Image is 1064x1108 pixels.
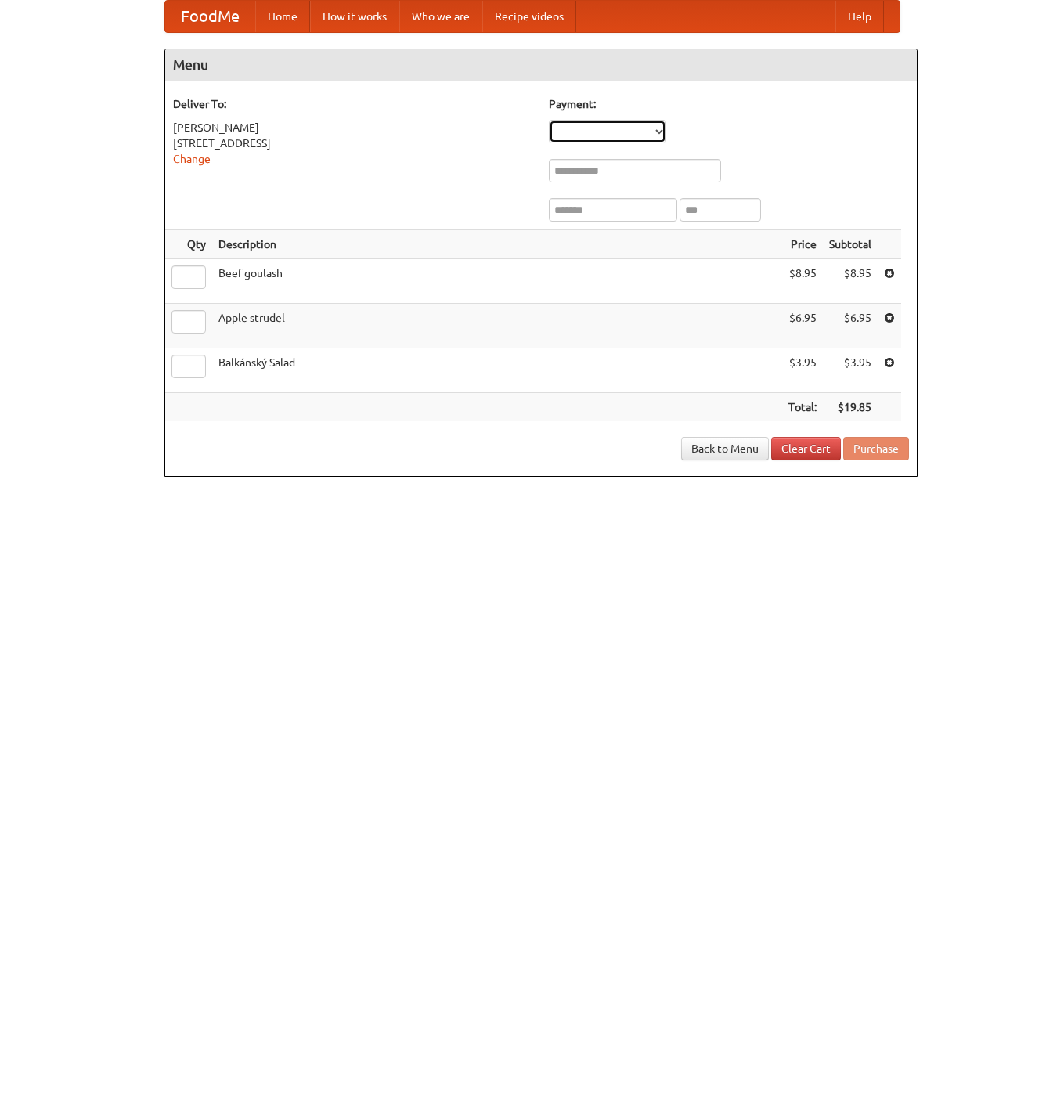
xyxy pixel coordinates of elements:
h5: Payment: [549,96,909,112]
td: $3.95 [823,348,878,393]
a: Who we are [399,1,482,32]
th: Price [782,230,823,259]
td: $8.95 [782,259,823,304]
a: Home [255,1,310,32]
div: [STREET_ADDRESS] [173,135,533,151]
th: Total: [782,393,823,422]
th: Qty [165,230,212,259]
td: $3.95 [782,348,823,393]
td: $6.95 [823,304,878,348]
a: Recipe videos [482,1,576,32]
a: Help [835,1,884,32]
td: $6.95 [782,304,823,348]
th: Description [212,230,782,259]
a: FoodMe [165,1,255,32]
td: Beef goulash [212,259,782,304]
th: Subtotal [823,230,878,259]
h4: Menu [165,49,917,81]
td: $8.95 [823,259,878,304]
div: [PERSON_NAME] [173,120,533,135]
td: Apple strudel [212,304,782,348]
a: How it works [310,1,399,32]
h5: Deliver To: [173,96,533,112]
td: Balkánský Salad [212,348,782,393]
a: Clear Cart [771,437,841,460]
button: Purchase [843,437,909,460]
a: Back to Menu [681,437,769,460]
th: $19.85 [823,393,878,422]
a: Change [173,153,211,165]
